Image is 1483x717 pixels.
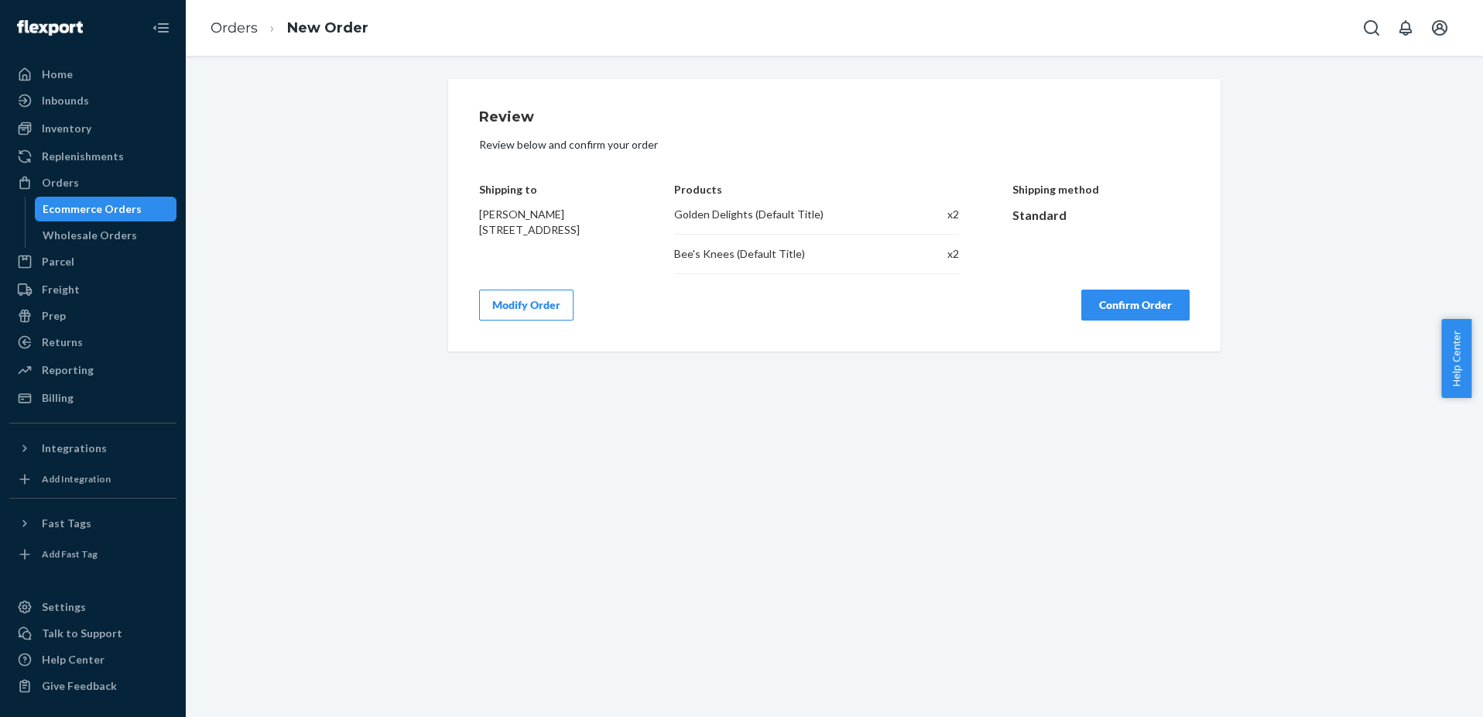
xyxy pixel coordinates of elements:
div: Integrations [42,441,107,456]
div: Settings [42,599,86,615]
p: Review below and confirm your order [479,137,1190,153]
div: Home [42,67,73,82]
button: Fast Tags [9,511,176,536]
button: Confirm Order [1081,290,1190,321]
a: Inventory [9,116,176,141]
div: x 2 [914,246,959,262]
div: Give Feedback [42,678,117,694]
a: Home [9,62,176,87]
div: Golden Delights (Default Title) [674,207,898,222]
img: Flexport logo [17,20,83,36]
button: Modify Order [479,290,574,321]
a: Reporting [9,358,176,383]
a: Billing [9,386,176,410]
div: Ecommerce Orders [43,201,142,217]
div: Talk to Support [42,626,122,641]
button: Give Feedback [9,674,176,698]
a: Returns [9,330,176,355]
div: Replenishments [42,149,124,164]
div: Wholesale Orders [43,228,137,243]
a: Orders [9,170,176,195]
button: Open notifications [1390,12,1421,43]
div: Bee's Knees (Default Title) [674,246,898,262]
a: Inbounds [9,88,176,113]
div: Parcel [42,254,74,269]
div: Add Integration [42,472,111,485]
a: Help Center [9,647,176,672]
h1: Review [479,110,1190,125]
a: Wholesale Orders [35,223,177,248]
a: Replenishments [9,144,176,169]
button: Help Center [1441,319,1471,398]
div: Standard [1012,207,1190,225]
a: Add Fast Tag [9,542,176,567]
a: Prep [9,304,176,328]
h4: Shipping method [1012,184,1190,195]
button: Integrations [9,436,176,461]
a: Add Integration [9,467,176,492]
div: Freight [42,282,80,297]
a: New Order [287,19,368,36]
div: Billing [42,390,74,406]
a: Orders [211,19,258,36]
h4: Shipping to [479,184,622,195]
div: Inventory [42,121,91,136]
div: Returns [42,334,83,350]
div: Help Center [42,652,104,667]
div: Fast Tags [42,516,91,531]
ol: breadcrumbs [198,5,381,51]
a: Ecommerce Orders [35,197,177,221]
a: Settings [9,595,176,619]
span: [PERSON_NAME] [STREET_ADDRESS] [479,208,580,236]
a: Talk to Support [9,621,176,646]
div: Orders [42,175,79,190]
div: x 2 [914,207,959,222]
a: Parcel [9,249,176,274]
button: Close Navigation [146,12,176,43]
div: Prep [42,308,66,324]
button: Open account menu [1424,12,1455,43]
div: Add Fast Tag [42,547,98,561]
button: Open Search Box [1356,12,1387,43]
h4: Products [674,184,958,195]
div: Inbounds [42,93,89,108]
div: Reporting [42,362,94,378]
a: Freight [9,277,176,302]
